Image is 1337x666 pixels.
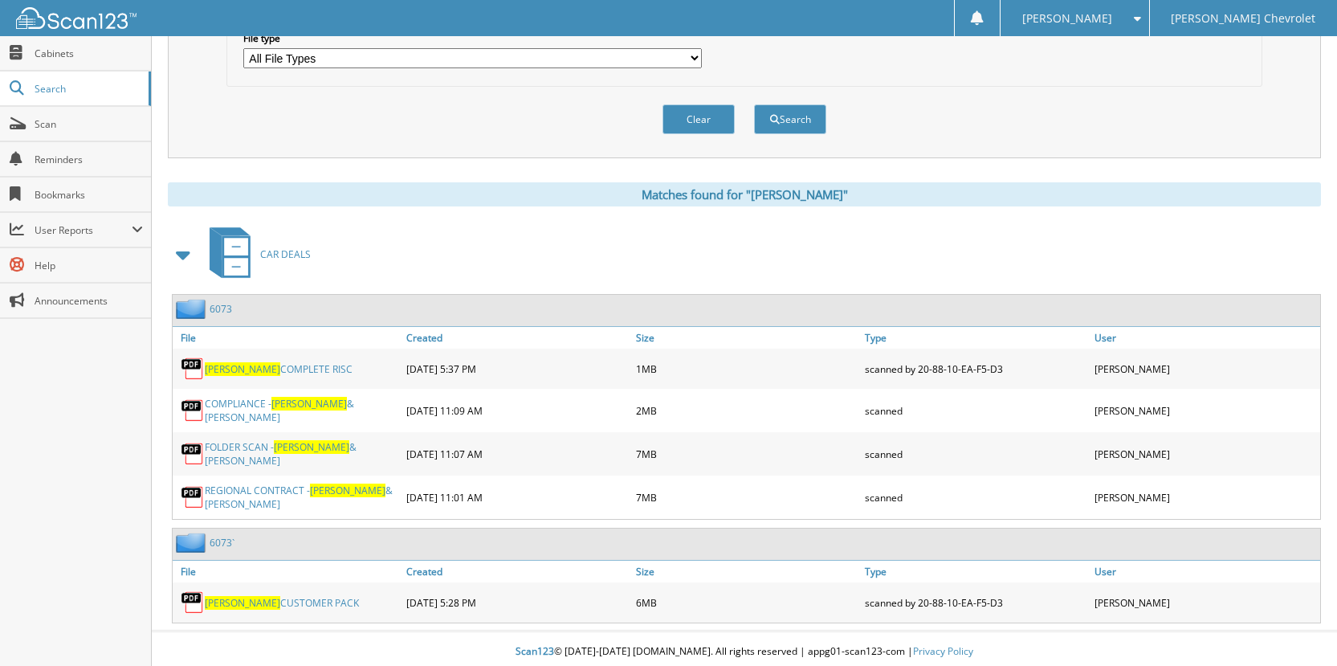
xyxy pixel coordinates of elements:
[632,327,862,349] a: Size
[1090,586,1320,619] div: [PERSON_NAME]
[754,104,826,134] button: Search
[35,188,143,202] span: Bookmarks
[861,480,1090,515] div: scanned
[1090,327,1320,349] a: User
[1022,14,1112,23] span: [PERSON_NAME]
[1171,14,1315,23] span: [PERSON_NAME] Chevrolet
[205,397,398,424] a: COMPLIANCE -[PERSON_NAME]& [PERSON_NAME]
[181,357,205,381] img: PDF.png
[181,442,205,466] img: PDF.png
[260,247,311,261] span: CAR DEALS
[861,353,1090,385] div: scanned by 20-88-10-EA-F5-D3
[210,536,234,550] a: 6073`
[632,436,862,472] div: 7MB
[16,7,137,29] img: scan123-logo-white.svg
[402,353,632,385] div: [DATE] 5:37 PM
[205,596,359,610] a: [PERSON_NAME]CUSTOMER PACK
[402,393,632,428] div: [DATE] 11:09 AM
[1090,393,1320,428] div: [PERSON_NAME]
[402,327,632,349] a: Created
[35,153,143,166] span: Reminders
[861,327,1090,349] a: Type
[913,644,973,658] a: Privacy Policy
[243,31,702,45] label: File type
[181,398,205,423] img: PDF.png
[173,327,402,349] a: File
[861,393,1090,428] div: scanned
[200,223,311,286] a: CAR DEALS
[205,362,353,376] a: [PERSON_NAME]COMPLETE RISC
[1090,561,1320,582] a: User
[861,586,1090,619] div: scanned by 20-88-10-EA-F5-D3
[210,302,232,316] a: 6073
[402,436,632,472] div: [DATE] 11:07 AM
[35,259,143,272] span: Help
[176,533,210,553] img: folder2.png
[402,586,632,619] div: [DATE] 5:28 PM
[516,644,554,658] span: Scan123
[632,561,862,582] a: Size
[205,362,280,376] span: [PERSON_NAME]
[271,397,347,411] span: [PERSON_NAME]
[632,393,862,428] div: 2MB
[176,299,210,319] img: folder2.png
[402,561,632,582] a: Created
[1090,480,1320,515] div: [PERSON_NAME]
[181,590,205,615] img: PDF.png
[35,82,141,96] span: Search
[861,561,1090,582] a: Type
[35,294,143,308] span: Announcements
[274,440,349,454] span: [PERSON_NAME]
[632,586,862,619] div: 6MB
[205,596,280,610] span: [PERSON_NAME]
[205,440,398,468] a: FOLDER SCAN -[PERSON_NAME]& [PERSON_NAME]
[205,484,398,511] a: REGIONAL CONTRACT -[PERSON_NAME]& [PERSON_NAME]
[35,117,143,131] span: Scan
[35,223,132,237] span: User Reports
[861,436,1090,472] div: scanned
[402,480,632,515] div: [DATE] 11:01 AM
[632,353,862,385] div: 1MB
[1090,353,1320,385] div: [PERSON_NAME]
[1257,589,1337,666] iframe: Chat Widget
[168,182,1321,206] div: Matches found for "[PERSON_NAME]"
[632,480,862,515] div: 7MB
[662,104,735,134] button: Clear
[181,485,205,509] img: PDF.png
[1090,436,1320,472] div: [PERSON_NAME]
[173,561,402,582] a: File
[35,47,143,60] span: Cabinets
[310,484,385,497] span: [PERSON_NAME]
